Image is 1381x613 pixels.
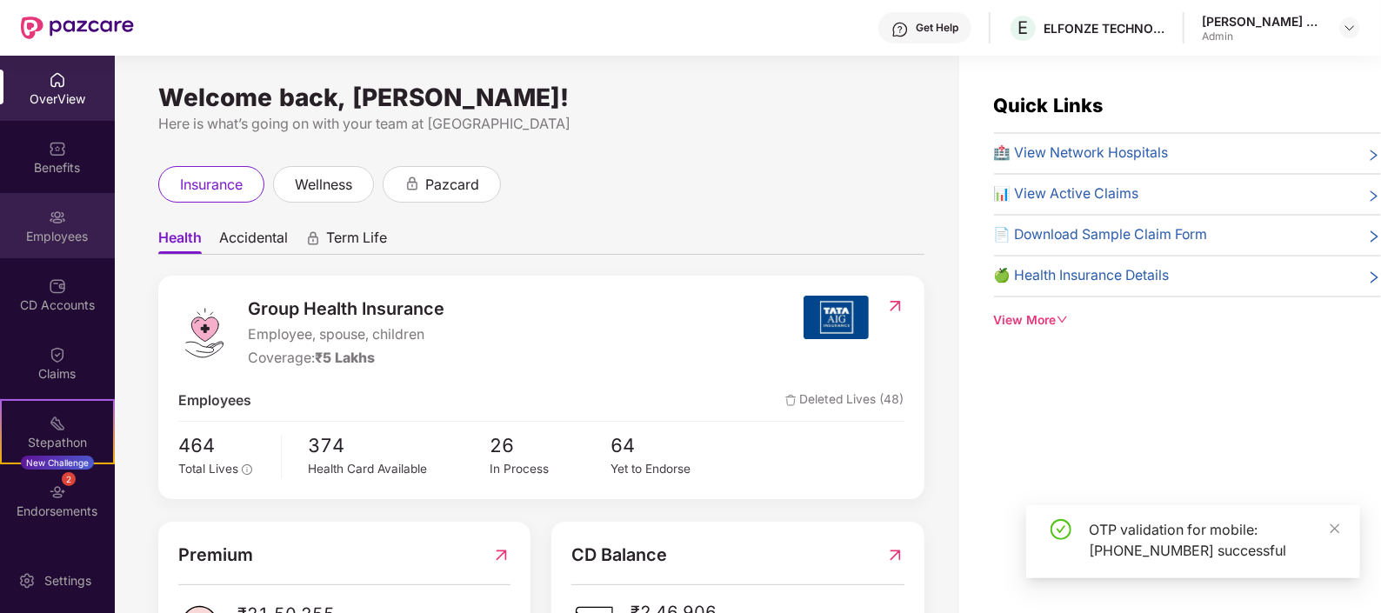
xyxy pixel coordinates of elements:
[994,265,1170,287] span: 🍏 Health Insurance Details
[49,140,66,157] img: svg+xml;base64,PHN2ZyBpZD0iQmVuZWZpdHMiIHhtbG5zPSJodHRwOi8vd3d3LnczLm9yZy8yMDAwL3N2ZyIgd2lkdGg9Ij...
[158,229,202,254] span: Health
[1367,146,1381,164] span: right
[610,430,731,460] span: 64
[916,21,958,35] div: Get Help
[158,90,924,104] div: Welcome back, [PERSON_NAME]!
[295,174,352,196] span: wellness
[994,94,1104,117] span: Quick Links
[804,296,869,339] img: insurerIcon
[21,17,134,39] img: New Pazcare Logo
[1089,519,1339,561] div: OTP validation for mobile: [PHONE_NUMBER] successful
[610,460,731,479] div: Yet to Endorse
[49,71,66,89] img: svg+xml;base64,PHN2ZyBpZD0iSG9tZSIgeG1sbnM9Imh0dHA6Ly93d3cudzMub3JnLzIwMDAvc3ZnIiB3aWR0aD0iMjAiIG...
[315,350,375,366] span: ₹5 Lakhs
[326,229,387,254] span: Term Life
[178,430,269,460] span: 464
[785,390,904,412] span: Deleted Lives (48)
[49,209,66,226] img: svg+xml;base64,PHN2ZyBpZD0iRW1wbG95ZWVzIiB4bWxucz0iaHR0cDovL3d3dy53My5vcmcvMjAwMC9zdmciIHdpZHRoPS...
[1051,519,1071,540] span: check-circle
[886,542,904,569] img: RedirectIcon
[994,183,1139,205] span: 📊 View Active Claims
[1057,314,1069,326] span: down
[62,472,76,486] div: 2
[1329,523,1341,535] span: close
[994,224,1208,246] span: 📄 Download Sample Claim Form
[1202,30,1324,43] div: Admin
[248,296,444,323] span: Group Health Insurance
[39,572,97,590] div: Settings
[1367,228,1381,246] span: right
[308,430,490,460] span: 374
[1018,17,1029,38] span: E
[891,21,909,38] img: svg+xml;base64,PHN2ZyBpZD0iSGVscC0zMngzMiIgeG1sbnM9Imh0dHA6Ly93d3cudzMub3JnLzIwMDAvc3ZnIiB3aWR0aD...
[178,390,251,412] span: Employees
[18,572,36,590] img: svg+xml;base64,PHN2ZyBpZD0iU2V0dGluZy0yMHgyMCIgeG1sbnM9Imh0dHA6Ly93d3cudzMub3JnLzIwMDAvc3ZnIiB3aW...
[305,230,321,246] div: animation
[49,277,66,295] img: svg+xml;base64,PHN2ZyBpZD0iQ0RfQWNjb3VudHMiIGRhdGEtbmFtZT0iQ0QgQWNjb3VudHMiIHhtbG5zPSJodHRwOi8vd3...
[158,113,924,135] div: Here is what’s going on with your team at [GEOGRAPHIC_DATA]
[425,174,479,196] span: pazcard
[1044,20,1165,37] div: ELFONZE TECHNOLOGIES PRIVATE LIMITED
[994,311,1381,330] div: View More
[1343,21,1357,35] img: svg+xml;base64,PHN2ZyBpZD0iRHJvcGRvd24tMzJ4MzIiIHhtbG5zPSJodHRwOi8vd3d3LnczLm9yZy8yMDAwL3N2ZyIgd2...
[178,307,230,359] img: logo
[242,464,252,475] span: info-circle
[1367,269,1381,287] span: right
[492,542,510,569] img: RedirectIcon
[219,229,288,254] span: Accidental
[490,460,610,479] div: In Process
[571,542,667,569] span: CD Balance
[178,462,238,476] span: Total Lives
[180,174,243,196] span: insurance
[994,143,1169,164] span: 🏥 View Network Hospitals
[886,297,904,315] img: RedirectIcon
[248,324,444,346] span: Employee, spouse, children
[21,456,94,470] div: New Challenge
[1367,187,1381,205] span: right
[2,434,113,451] div: Stepathon
[1202,13,1324,30] div: [PERSON_NAME] K S
[49,483,66,501] img: svg+xml;base64,PHN2ZyBpZD0iRW5kb3JzZW1lbnRzIiB4bWxucz0iaHR0cDovL3d3dy53My5vcmcvMjAwMC9zdmciIHdpZH...
[49,415,66,432] img: svg+xml;base64,PHN2ZyB4bWxucz0iaHR0cDovL3d3dy53My5vcmcvMjAwMC9zdmciIHdpZHRoPSIyMSIgaGVpZ2h0PSIyMC...
[490,430,610,460] span: 26
[248,348,444,370] div: Coverage:
[178,542,253,569] span: Premium
[49,346,66,363] img: svg+xml;base64,PHN2ZyBpZD0iQ2xhaW0iIHhtbG5zPSJodHRwOi8vd3d3LnczLm9yZy8yMDAwL3N2ZyIgd2lkdGg9IjIwIi...
[404,176,420,191] div: animation
[308,460,490,479] div: Health Card Available
[785,395,797,406] img: deleteIcon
